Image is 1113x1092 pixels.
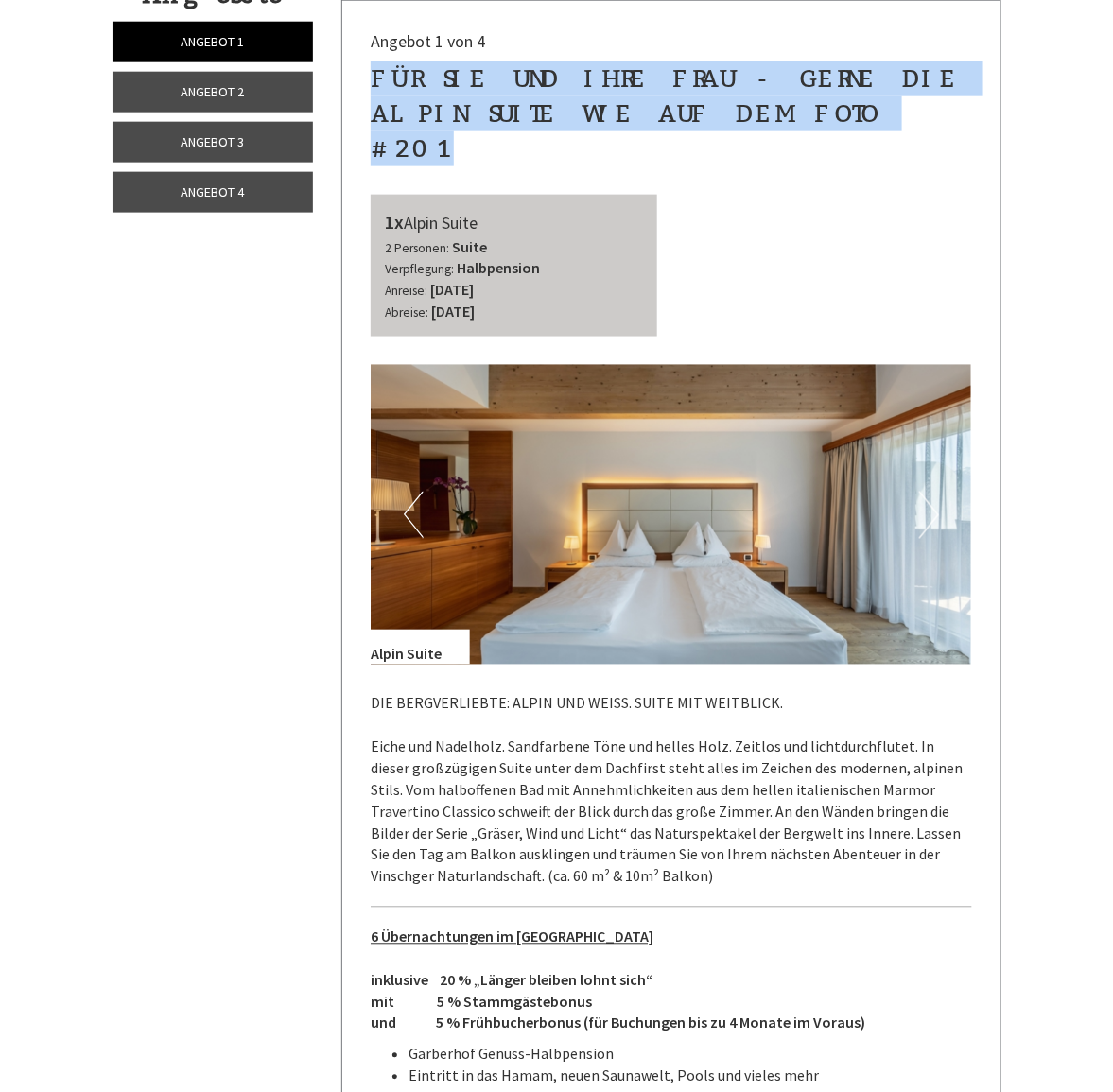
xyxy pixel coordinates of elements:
u: 6 Übernachtungen im [GEOGRAPHIC_DATA] [371,927,653,946]
span: Angebot 1 von 4 [371,30,485,52]
li: Garberhof Genuss-Halbpension [409,1044,972,1066]
small: Abreise: [385,304,428,321]
span: Angebot 2 [181,83,244,100]
b: [DATE] [431,302,475,321]
button: Next [919,492,939,539]
span: Angebot 1 [181,33,244,50]
div: Alpin Suite [371,630,470,666]
li: Eintritt in das Hamam, neuen Saunawelt, Pools und vieles mehr [409,1066,972,1087]
p: DIE BERGVERLIEBTE: ALPIN UND WEISS. SUITE MIT WEITBLICK. Eiche und Nadelholz. Sandfarbene Töne un... [371,693,972,888]
b: 1x [385,210,404,234]
img: image [371,365,971,666]
span: Angebot 4 [181,183,244,200]
button: Previous [404,492,424,539]
small: Anreise: [385,283,427,299]
b: [DATE] [430,280,474,299]
b: Halbpension [457,258,540,277]
div: für Sie und Ihre Frau - gerne die Alpin Suite wie auf dem Foto #201 [371,61,972,166]
small: Verpflegung: [385,261,454,277]
div: Alpin Suite [385,209,643,236]
small: 2 Personen: [385,240,449,256]
span: Angebot 3 [181,133,244,150]
strong: inklusive 20 % „Länger bleiben lohnt sich“ mit 5 % Stammgästebonus und 5 % Frühbucherbonus (für B... [371,971,865,1033]
b: Suite [452,237,487,256]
